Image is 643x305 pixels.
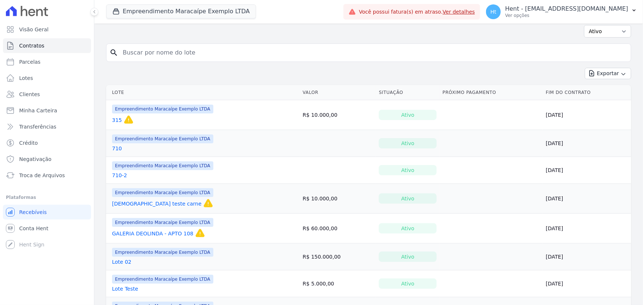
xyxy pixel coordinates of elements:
span: Empreendimento Maracaípe Exemplo LTDA [112,248,213,257]
span: Visão Geral [19,26,49,33]
a: Conta Hent [3,221,91,236]
td: R$ 10.000,00 [300,100,376,130]
th: Fim do Contrato [543,85,631,100]
div: Ativo [379,110,437,120]
td: [DATE] [543,214,631,243]
a: Lote 02 [112,258,132,266]
span: Transferências [19,123,56,130]
a: [DEMOGRAPHIC_DATA] teste carne [112,200,202,207]
button: Exportar [585,68,631,79]
td: [DATE] [543,184,631,214]
a: Lote Teste [112,285,138,292]
span: Empreendimento Maracaípe Exemplo LTDA [112,188,213,197]
th: Lote [106,85,300,100]
span: Conta Hent [19,225,48,232]
button: Ht Hent - [EMAIL_ADDRESS][DOMAIN_NAME] Ver opções [480,1,643,22]
i: search [109,48,118,57]
a: Troca de Arquivos [3,168,91,183]
span: Clientes [19,91,40,98]
a: Clientes [3,87,91,102]
td: [DATE] [543,243,631,270]
span: Empreendimento Maracaípe Exemplo LTDA [112,105,213,113]
p: Ver opções [505,13,628,18]
div: Plataformas [6,193,88,202]
td: R$ 60.000,00 [300,214,376,243]
td: [DATE] [543,130,631,157]
a: Ver detalhes [443,9,475,15]
a: Transferências [3,119,91,134]
a: Visão Geral [3,22,91,37]
td: [DATE] [543,157,631,184]
div: Ativo [379,252,437,262]
button: Empreendimento Maracaípe Exemplo LTDA [106,4,256,18]
span: Você possui fatura(s) em atraso. [359,8,475,16]
span: Negativação [19,155,52,163]
a: Minha Carteira [3,103,91,118]
td: [DATE] [543,100,631,130]
a: Negativação [3,152,91,166]
a: Parcelas [3,55,91,69]
a: 315 [112,116,122,124]
a: GALERIA DEOLINDA - APTO 108 [112,230,193,237]
span: Contratos [19,42,44,49]
span: Empreendimento Maracaípe Exemplo LTDA [112,161,213,170]
span: Troca de Arquivos [19,172,65,179]
input: Buscar por nome do lote [118,45,628,60]
span: Empreendimento Maracaípe Exemplo LTDA [112,218,213,227]
th: Valor [300,85,376,100]
td: [DATE] [543,270,631,297]
div: Ativo [379,223,437,234]
span: Parcelas [19,58,41,66]
div: Ativo [379,138,437,148]
a: Recebíveis [3,205,91,220]
p: Hent - [EMAIL_ADDRESS][DOMAIN_NAME] [505,5,628,13]
td: R$ 150.000,00 [300,243,376,270]
span: Recebíveis [19,208,47,216]
th: Próximo Pagamento [440,85,543,100]
div: Ativo [379,278,437,289]
a: Lotes [3,71,91,85]
a: Crédito [3,136,91,150]
span: Ht [490,9,496,14]
span: Lotes [19,74,33,82]
a: Contratos [3,38,91,53]
td: R$ 10.000,00 [300,184,376,214]
a: 710 [112,145,122,152]
div: Ativo [379,193,437,204]
td: R$ 5.000,00 [300,270,376,297]
span: Crédito [19,139,38,147]
span: Empreendimento Maracaípe Exemplo LTDA [112,134,213,143]
th: Situação [376,85,440,100]
a: 710-2 [112,172,127,179]
span: Empreendimento Maracaípe Exemplo LTDA [112,275,213,284]
div: Ativo [379,165,437,175]
span: Minha Carteira [19,107,57,114]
